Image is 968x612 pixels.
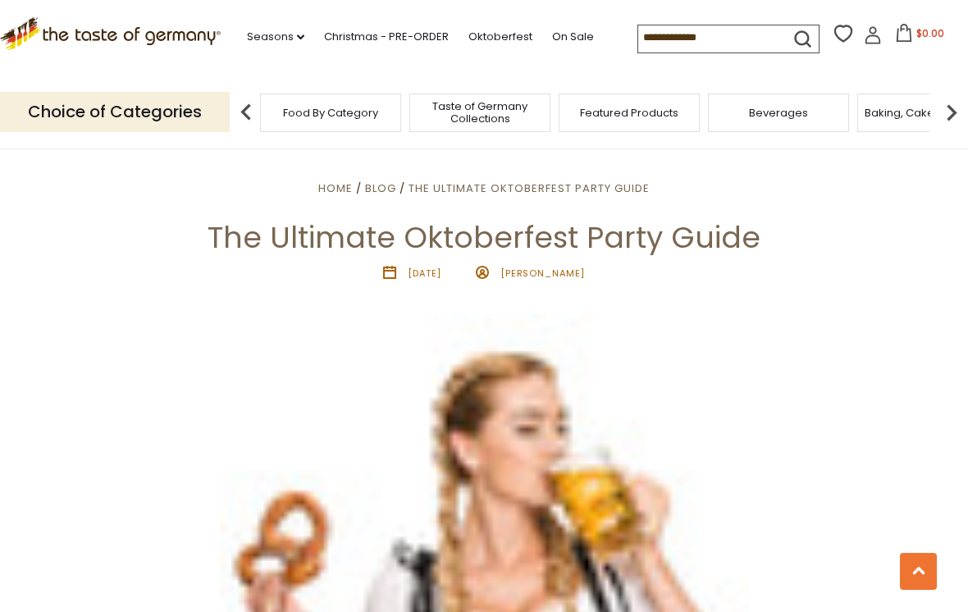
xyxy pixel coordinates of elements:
[247,28,304,46] a: Seasons
[318,180,353,196] a: Home
[885,24,955,48] button: $0.00
[283,107,378,119] a: Food By Category
[414,100,546,125] a: Taste of Germany Collections
[749,107,808,119] a: Beverages
[552,28,594,46] a: On Sale
[500,267,586,280] span: [PERSON_NAME]
[324,28,449,46] a: Christmas - PRE-ORDER
[408,267,441,280] time: [DATE]
[230,96,263,129] img: previous arrow
[51,219,917,256] h1: The Ultimate Oktoberfest Party Guide
[409,180,650,196] a: The Ultimate Oktoberfest Party Guide
[580,107,678,119] a: Featured Products
[916,26,944,40] span: $0.00
[935,96,968,129] img: next arrow
[468,28,532,46] a: Oktoberfest
[365,180,396,196] a: Blog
